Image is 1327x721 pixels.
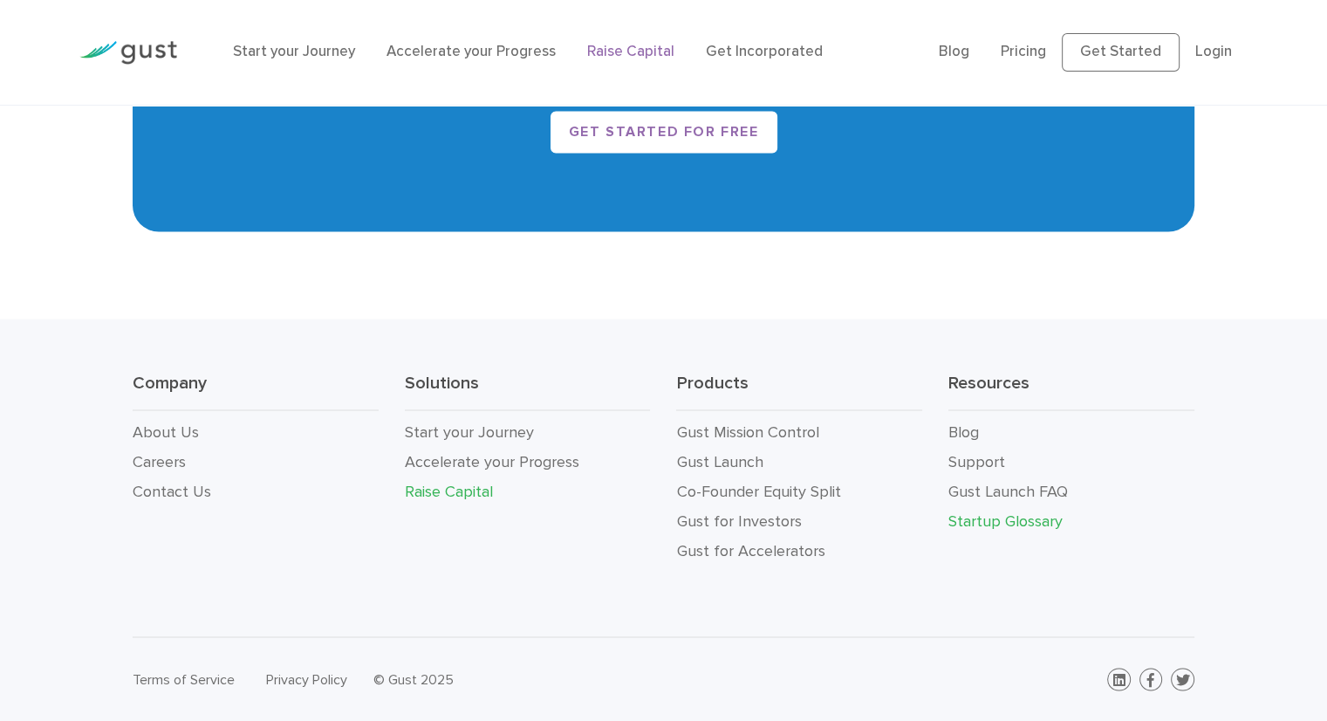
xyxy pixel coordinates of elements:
h3: Company [133,371,379,410]
a: Gust Mission Control [676,422,818,441]
a: Accelerate your Progress [405,452,579,470]
a: Blog [948,422,979,441]
a: Gust Launch FAQ [948,482,1068,500]
a: Start your Journey [405,422,534,441]
a: Co-Founder Equity Split [676,482,840,500]
a: Careers [133,452,186,470]
h3: Solutions [405,371,651,410]
a: Raise Capital [405,482,493,500]
a: Contact Us [133,482,211,500]
h3: Products [676,371,922,410]
a: Terms of Service [133,670,235,687]
a: Get started for free [551,111,777,153]
a: Startup Glossary [948,512,1063,530]
a: Start your Journey [233,43,355,60]
a: Pricing [1001,43,1046,60]
a: Gust for Accelerators [676,541,824,560]
h3: Resources [948,371,1194,410]
a: About Us [133,422,199,441]
img: Gust Logo [79,41,177,65]
a: Gust Launch [676,452,763,470]
a: Accelerate your Progress [386,43,556,60]
a: Support [948,452,1005,470]
a: Privacy Policy [266,670,347,687]
a: Raise Capital [587,43,674,60]
a: Get Incorporated [706,43,823,60]
a: Login [1195,43,1232,60]
a: Get Started [1062,33,1180,72]
a: Blog [939,43,969,60]
a: Gust for Investors [676,512,801,530]
div: © Gust 2025 [373,667,651,691]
